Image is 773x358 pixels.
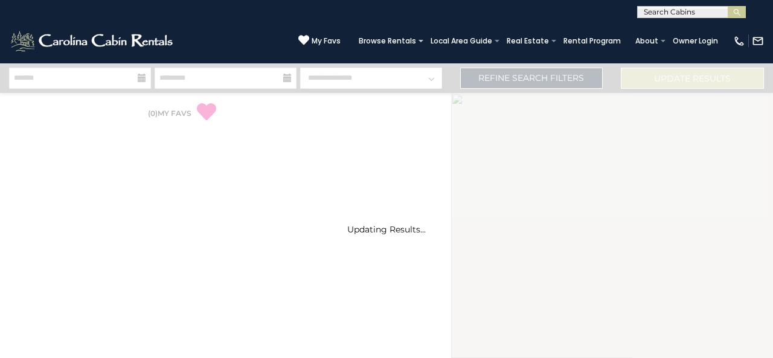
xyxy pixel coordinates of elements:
a: Rental Program [557,33,627,50]
img: White-1-2.png [9,29,176,53]
img: phone-regular-white.png [733,35,745,47]
img: mail-regular-white.png [752,35,764,47]
a: Browse Rentals [353,33,422,50]
a: About [629,33,664,50]
a: My Favs [298,34,341,47]
a: Owner Login [667,33,724,50]
a: Real Estate [501,33,555,50]
a: Local Area Guide [425,33,498,50]
span: My Favs [312,36,341,46]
